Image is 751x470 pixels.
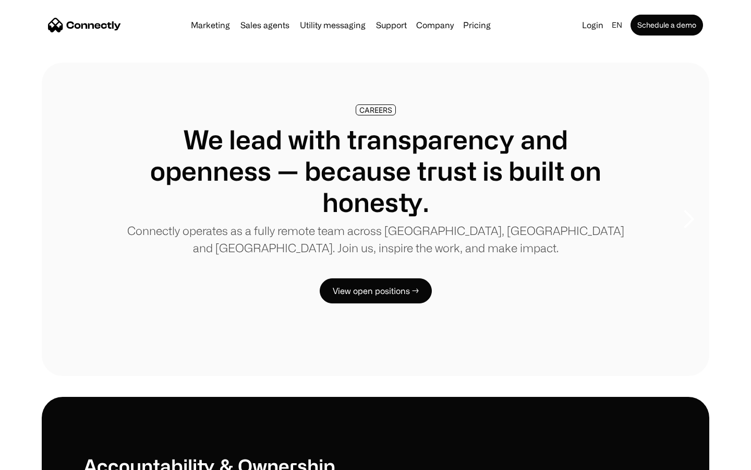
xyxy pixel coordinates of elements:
h1: We lead with transparency and openness — because trust is built on honesty. [125,124,626,218]
div: Company [416,18,454,32]
div: 1 of 8 [42,63,709,376]
a: View open positions → [320,278,432,303]
ul: Language list [21,452,63,466]
div: en [612,18,622,32]
div: carousel [42,63,709,376]
a: Utility messaging [296,21,370,29]
div: next slide [668,167,709,272]
a: Marketing [187,21,234,29]
aside: Language selected: English [10,451,63,466]
div: Company [413,18,457,32]
p: Connectly operates as a fully remote team across [GEOGRAPHIC_DATA], [GEOGRAPHIC_DATA] and [GEOGRA... [125,222,626,256]
a: Support [372,21,411,29]
div: CAREERS [359,106,392,114]
a: home [48,17,121,33]
div: en [608,18,628,32]
a: Login [578,18,608,32]
a: Pricing [459,21,495,29]
a: Sales agents [236,21,294,29]
a: Schedule a demo [631,15,703,36]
